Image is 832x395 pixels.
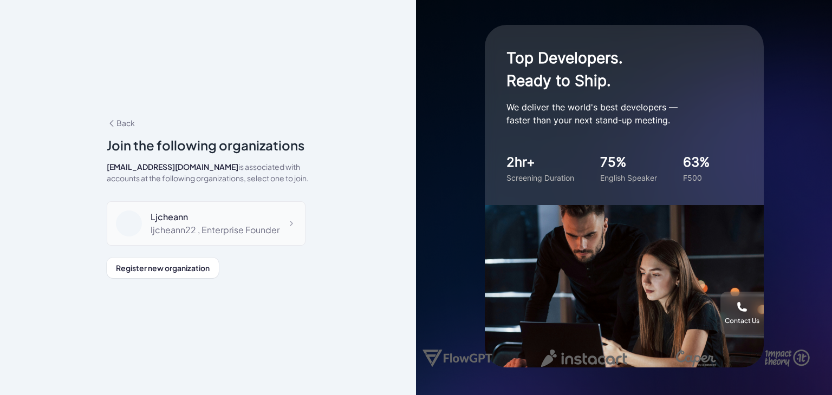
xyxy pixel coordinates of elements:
div: 75% [600,153,657,172]
h1: Top Developers. Ready to Ship. [506,47,723,92]
span: Back [107,118,135,128]
span: [EMAIL_ADDRESS][DOMAIN_NAME] [107,162,238,172]
p: We deliver the world's best developers — faster than your next stand-up meeting. [506,101,723,127]
div: F500 [683,172,710,183]
span: is associated with accounts at the following organizations, select one to join. [107,162,309,183]
span: Register new organization [116,263,210,273]
div: 63% [683,153,710,172]
button: Contact Us [720,292,764,335]
div: ljcheann22 , Enterprise Founder [151,223,279,236]
div: 2hr+ [506,153,574,172]
button: Register new organization [107,258,219,278]
div: Join the following organizations [107,135,310,155]
div: Ljcheann [151,210,279,223]
div: English Speaker [600,172,657,183]
div: Screening Duration [506,172,574,183]
div: Contact Us [725,317,759,325]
